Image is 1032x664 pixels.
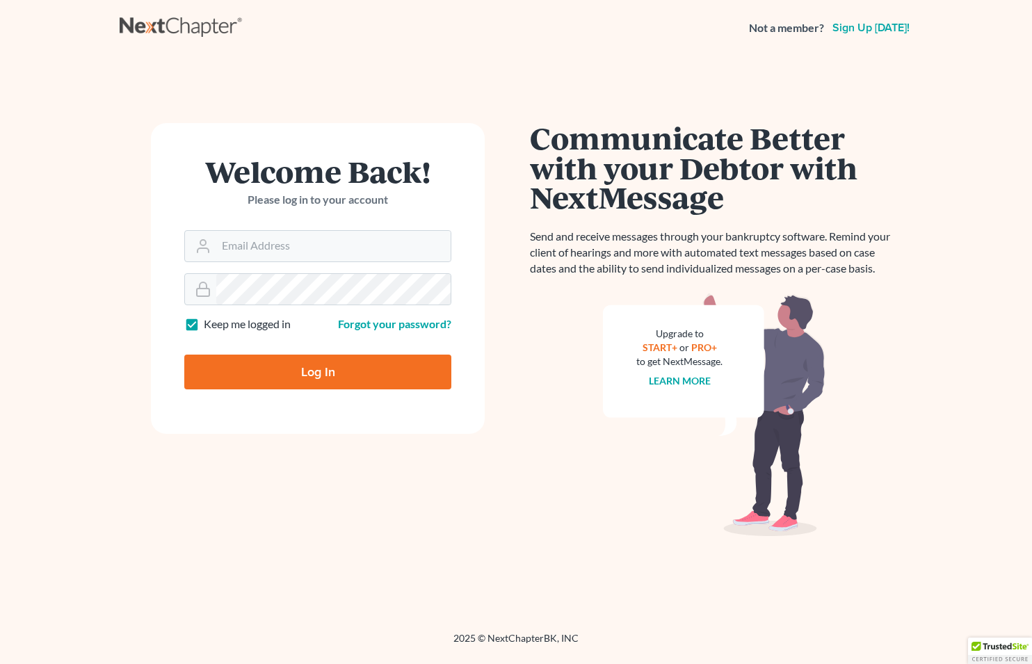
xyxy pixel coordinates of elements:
[120,631,912,656] div: 2025 © NextChapterBK, INC
[184,355,451,389] input: Log In
[338,317,451,330] a: Forgot your password?
[184,156,451,186] h1: Welcome Back!
[749,20,824,36] strong: Not a member?
[204,316,291,332] label: Keep me logged in
[968,638,1032,664] div: TrustedSite Certified
[216,231,451,261] input: Email Address
[649,375,711,387] a: Learn more
[530,229,898,277] p: Send and receive messages through your bankruptcy software. Remind your client of hearings and mo...
[530,123,898,212] h1: Communicate Better with your Debtor with NextMessage
[636,355,723,369] div: to get NextMessage.
[603,293,825,537] img: nextmessage_bg-59042aed3d76b12b5cd301f8e5b87938c9018125f34e5fa2b7a6b67550977c72.svg
[679,341,689,353] span: or
[691,341,717,353] a: PRO+
[636,327,723,341] div: Upgrade to
[184,192,451,208] p: Please log in to your account
[643,341,677,353] a: START+
[830,22,912,33] a: Sign up [DATE]!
